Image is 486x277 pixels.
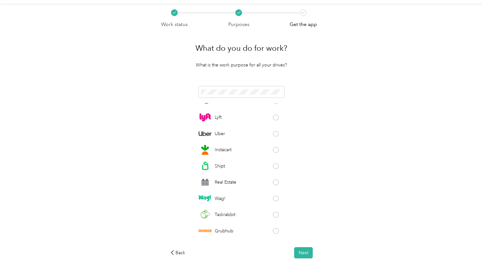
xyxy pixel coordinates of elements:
p: Shipt [215,163,225,169]
p: Taskrabbit [215,211,235,218]
iframe: Everlance-gr Chat Button Frame [450,241,486,277]
p: Uber [215,130,225,137]
p: Instacart [215,146,231,153]
p: What is the work purpose for all your drives? [196,62,287,68]
p: Wag! [215,195,225,202]
p: Grubhub [215,228,233,234]
h1: What do you do for work? [195,40,287,56]
p: Lyft [215,114,221,121]
button: Next [294,247,313,258]
p: Purposes [228,21,249,29]
p: Real Estate [215,179,236,186]
p: Get the app [290,21,317,29]
p: Work status [161,21,188,29]
div: Back [170,249,185,256]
